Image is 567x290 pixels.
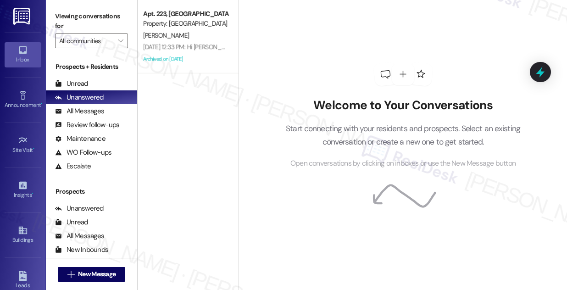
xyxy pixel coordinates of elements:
[118,37,123,45] i: 
[272,98,534,113] h2: Welcome to Your Conversations
[55,106,104,116] div: All Messages
[55,217,88,227] div: Unread
[78,269,116,279] span: New Message
[55,93,104,102] div: Unanswered
[55,204,104,213] div: Unanswered
[143,31,189,39] span: [PERSON_NAME]
[46,62,137,72] div: Prospects + Residents
[32,190,33,197] span: •
[290,158,516,169] span: Open conversations by clicking on inboxes or use the New Message button
[5,42,41,67] a: Inbox
[41,100,42,107] span: •
[5,133,41,157] a: Site Visit •
[5,178,41,202] a: Insights •
[55,245,108,255] div: New Inbounds
[33,145,34,152] span: •
[55,231,104,241] div: All Messages
[67,271,74,278] i: 
[143,19,228,28] div: Property: [GEOGRAPHIC_DATA]
[55,148,111,157] div: WO Follow-ups
[13,8,32,25] img: ResiDesk Logo
[58,267,126,282] button: New Message
[55,120,119,130] div: Review follow-ups
[142,53,229,65] div: Archived on [DATE]
[55,134,106,144] div: Maintenance
[272,122,534,148] p: Start connecting with your residents and prospects. Select an existing conversation or create a n...
[59,33,113,48] input: All communities
[143,9,228,19] div: Apt. 223, [GEOGRAPHIC_DATA]
[55,9,128,33] label: Viewing conversations for
[5,223,41,247] a: Buildings
[46,187,137,196] div: Prospects
[55,79,88,89] div: Unread
[55,162,91,171] div: Escalate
